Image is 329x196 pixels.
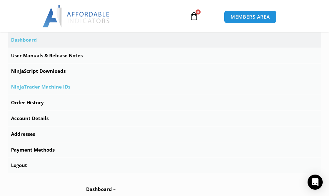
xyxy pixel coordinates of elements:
[43,5,110,27] img: LogoAI | Affordable Indicators – NinjaTrader
[8,64,321,79] a: NinjaScript Downloads
[8,95,321,110] a: Order History
[8,79,321,95] a: NinjaTrader Machine IDs
[180,7,208,25] a: 0
[86,186,116,192] b: Dashboard –
[196,9,201,14] span: 0
[231,14,270,19] span: MEMBERS AREA
[8,32,321,48] a: Dashboard
[8,158,321,173] a: Logout
[308,175,323,190] div: Open Intercom Messenger
[8,142,321,158] a: Payment Methods
[8,127,321,142] a: Addresses
[8,111,321,126] a: Account Details
[224,10,277,23] a: MEMBERS AREA
[8,32,321,173] nav: Account pages
[8,48,321,63] a: User Manuals & Release Notes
